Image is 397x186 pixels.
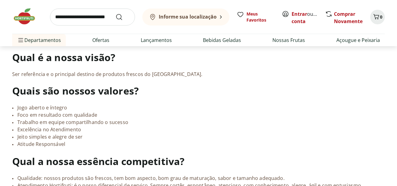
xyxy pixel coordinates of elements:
[292,11,307,17] a: Entrar
[12,104,385,112] li: Jogo aberto e íntegro
[334,11,363,25] a: Comprar Novamente
[12,133,385,141] li: Jeito simples e alegre de ser
[12,7,43,26] img: Hortifruti
[12,85,385,97] h3: Quais são nossos valores?
[380,14,382,20] span: 0
[272,36,305,44] a: Nossas Frutas
[246,11,275,23] span: Meus Favoritos
[12,175,385,182] li: Qualidade: nossos produtos são frescos, tem bom aspecto, bom grau de maturação, sabor e tamanho a...
[292,10,319,25] span: ou
[17,33,61,47] span: Departamentos
[12,155,385,167] h3: Qual a nossa essência competitiva?
[370,10,385,24] button: Carrinho
[142,9,229,26] button: Informe sua localização
[12,119,385,126] li: Trabalho em equipe compartilhando o sucesso
[115,13,130,21] button: Submit Search
[12,126,385,133] li: Excelência no Atendimento
[12,71,385,77] p: Ser referência e o principal destino de produtos frescos do [GEOGRAPHIC_DATA].
[141,36,172,44] a: Lançamentos
[336,36,380,44] a: Açougue e Peixaria
[292,11,325,25] a: Criar conta
[92,36,109,44] a: Ofertas
[12,51,385,64] h3: Qual é a nossa visão?
[203,36,241,44] a: Bebidas Geladas
[50,9,135,26] input: search
[12,112,385,119] li: Foco em resultado com qualidade
[159,13,217,20] b: Informe sua localização
[237,11,275,23] a: Meus Favoritos
[17,33,24,47] button: Menu
[12,141,385,148] li: Atitude Responsável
